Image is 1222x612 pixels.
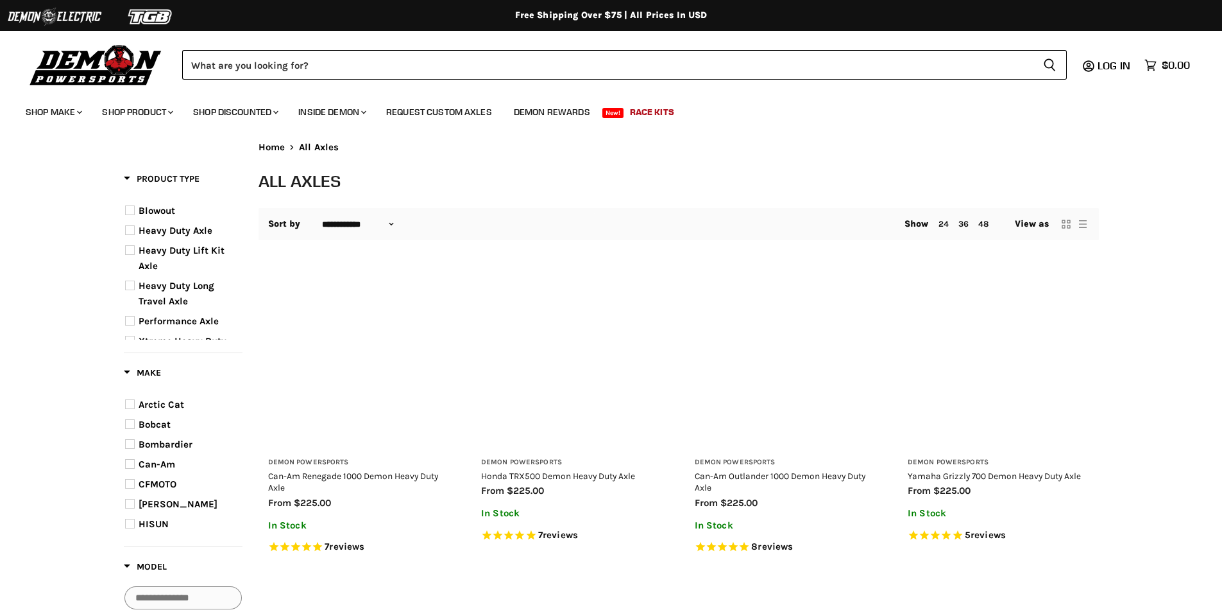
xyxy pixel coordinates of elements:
a: Honda TRX500 Demon Heavy Duty Axle [481,267,663,449]
a: 24 [938,219,949,229]
span: $225.00 [933,485,971,496]
a: Can-Am Outlander 1000 Demon Heavy Duty Axle [695,267,876,449]
span: HISUN [139,518,169,530]
a: Yamaha Grizzly 700 Demon Heavy Duty Axle [908,267,1089,449]
a: Yamaha Grizzly 700 Demon Heavy Duty Axle [908,471,1081,481]
h3: Demon Powersports [908,458,1089,468]
a: Shop Make [16,99,90,125]
input: Search Options [124,586,242,609]
span: Make [124,367,161,378]
ul: Main menu [16,94,1187,125]
a: $0.00 [1138,56,1196,74]
p: In Stock [695,520,876,531]
span: reviews [543,529,578,541]
span: from [268,497,291,509]
a: 36 [958,219,969,229]
button: Filter by Product Type [124,173,199,189]
span: $225.00 [294,497,331,509]
span: View as [1015,219,1049,229]
a: Request Custom Axles [377,99,502,125]
span: $225.00 [507,485,544,496]
span: Rated 5.0 out of 5 stars 8 reviews [695,541,876,554]
span: 7 reviews [325,541,364,552]
span: from [481,485,504,496]
span: reviews [758,541,793,552]
span: Heavy Duty Axle [139,225,212,236]
div: Free Shipping Over $75 | All Prices In USD [98,10,1124,21]
span: from [695,497,718,509]
span: Show [904,218,929,229]
button: grid view [1060,218,1073,231]
a: Shop Product [92,99,181,125]
nav: Breadcrumbs [259,142,1099,153]
p: In Stock [268,520,450,531]
a: Can-Am Outlander 1000 Demon Heavy Duty Axle [695,471,865,493]
p: In Stock [481,508,663,519]
span: 8 reviews [751,541,793,552]
span: reviews [329,541,364,552]
span: reviews [971,529,1006,541]
span: Xtreme Heavy Duty Axle [139,335,226,362]
nav: Collection utilities [259,208,1099,240]
button: Filter by Make [124,367,161,383]
span: Rated 5.0 out of 5 stars 7 reviews [481,529,663,543]
span: Bombardier [139,439,192,450]
a: Log in [1092,60,1138,71]
span: $0.00 [1162,59,1190,71]
span: Blowout [139,205,175,216]
input: Search [182,50,1033,80]
span: [PERSON_NAME] [139,498,217,510]
a: Home [259,142,285,153]
span: Rated 4.7 out of 5 stars 7 reviews [268,541,450,554]
button: Filter by Model [124,561,167,577]
span: Heavy Duty Lift Kit Axle [139,245,225,272]
button: Search [1033,50,1067,80]
form: Product [182,50,1067,80]
span: $225.00 [720,497,758,509]
img: Demon Electric Logo 2 [6,4,103,29]
span: 7 reviews [538,529,578,541]
h1: All Axles [259,170,1099,191]
span: Performance Axle [139,315,219,327]
button: list view [1076,218,1089,231]
h3: Demon Powersports [481,458,663,468]
span: All Axles [299,142,339,153]
span: Arctic Cat [139,399,184,410]
a: Shop Discounted [183,99,286,125]
span: Model [124,561,167,572]
label: Sort by [268,219,301,229]
span: Can-Am [139,459,175,470]
span: Bobcat [139,419,171,430]
span: Product Type [124,173,199,184]
a: Demon Rewards [504,99,600,125]
span: Heavy Duty Long Travel Axle [139,280,214,307]
span: New! [602,108,624,118]
span: Log in [1098,59,1130,72]
span: from [908,485,931,496]
a: 48 [978,219,989,229]
a: Can-Am Renegade 1000 Demon Heavy Duty Axle [268,267,450,449]
p: In Stock [908,508,1089,519]
h3: Demon Powersports [268,458,450,468]
a: Honda TRX500 Demon Heavy Duty Axle [481,471,635,481]
a: Race Kits [620,99,684,125]
span: Rated 4.6 out of 5 stars 5 reviews [908,529,1089,543]
h3: Demon Powersports [695,458,876,468]
img: Demon Powersports [26,42,166,87]
span: 5 reviews [965,529,1006,541]
a: Can-Am Renegade 1000 Demon Heavy Duty Axle [268,471,438,493]
a: Inside Demon [289,99,374,125]
img: TGB Logo 2 [103,4,199,29]
span: CFMOTO [139,478,176,490]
